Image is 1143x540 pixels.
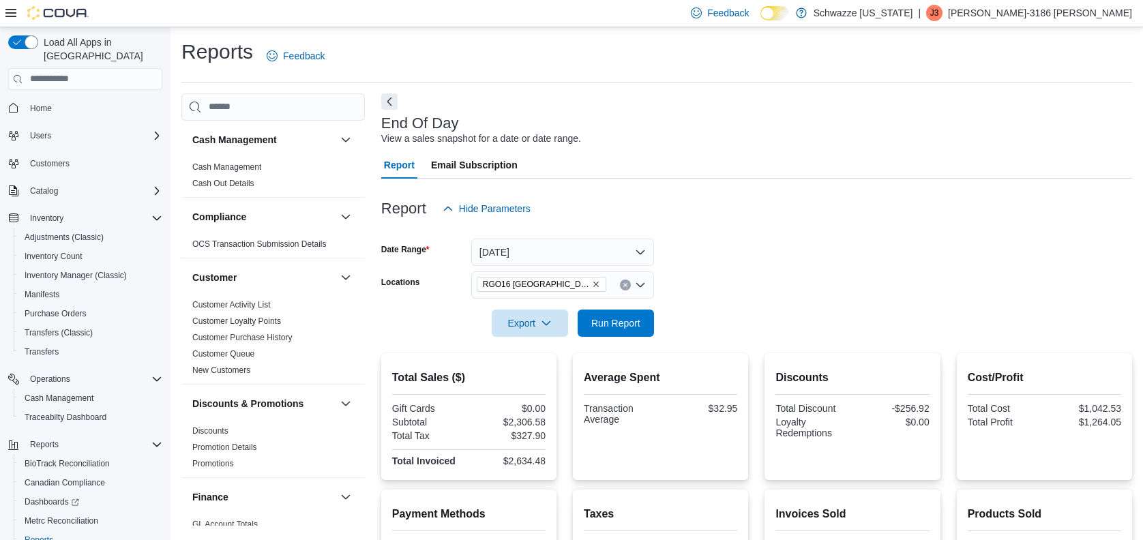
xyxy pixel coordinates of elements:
[381,115,459,132] h3: End Of Day
[968,403,1042,414] div: Total Cost
[14,266,168,285] button: Inventory Manager (Classic)
[25,371,76,387] button: Operations
[25,436,162,453] span: Reports
[584,403,658,425] div: Transaction Average
[192,425,228,436] span: Discounts
[584,506,737,522] h2: Taxes
[192,442,257,452] a: Promotion Details
[19,475,110,491] a: Canadian Compliance
[19,494,85,510] a: Dashboards
[25,496,79,507] span: Dashboards
[25,308,87,319] span: Purchase Orders
[592,280,600,288] button: Remove RGO16 Alamogordo from selection in this group
[192,162,261,172] a: Cash Management
[192,397,303,410] h3: Discounts & Promotions
[25,371,162,387] span: Operations
[775,417,850,438] div: Loyalty Redemptions
[384,151,415,179] span: Report
[25,100,57,117] a: Home
[19,455,115,472] a: BioTrack Reconciliation
[19,409,162,425] span: Traceabilty Dashboard
[814,5,913,21] p: Schwazze [US_STATE]
[392,455,456,466] strong: Total Invoiced
[25,393,93,404] span: Cash Management
[471,455,546,466] div: $2,634.48
[14,473,168,492] button: Canadian Compliance
[192,162,261,172] span: Cash Management
[635,280,646,290] button: Open list of options
[948,5,1132,21] p: [PERSON_NAME]-3186 [PERSON_NAME]
[25,346,59,357] span: Transfers
[25,155,75,172] a: Customers
[930,5,939,21] span: J3
[25,210,69,226] button: Inventory
[760,6,789,20] input: Dark Mode
[25,515,98,526] span: Metrc Reconciliation
[283,49,325,63] span: Feedback
[392,417,466,427] div: Subtotal
[192,332,293,343] span: Customer Purchase History
[30,213,63,224] span: Inventory
[338,269,354,286] button: Customer
[192,490,228,504] h3: Finance
[192,299,271,310] span: Customer Activity List
[338,395,354,412] button: Discounts & Promotions
[30,158,70,169] span: Customers
[30,374,70,385] span: Operations
[192,519,258,530] span: GL Account Totals
[14,285,168,304] button: Manifests
[1047,417,1121,427] div: $1,264.05
[192,458,234,469] span: Promotions
[19,286,65,303] a: Manifests
[19,344,64,360] a: Transfers
[192,442,257,453] span: Promotion Details
[192,239,327,249] a: OCS Transaction Submission Details
[19,267,162,284] span: Inventory Manager (Classic)
[19,513,104,529] a: Metrc Reconciliation
[14,511,168,530] button: Metrc Reconciliation
[19,344,162,360] span: Transfers
[19,305,92,322] a: Purchase Orders
[25,436,64,453] button: Reports
[437,195,536,222] button: Hide Parameters
[19,390,99,406] a: Cash Management
[14,323,168,342] button: Transfers (Classic)
[664,403,738,414] div: $32.95
[25,183,63,199] button: Catalog
[181,159,365,197] div: Cash Management
[19,455,162,472] span: BioTrack Reconciliation
[25,210,162,226] span: Inventory
[14,408,168,427] button: Traceabilty Dashboard
[578,310,654,337] button: Run Report
[192,490,335,504] button: Finance
[392,430,466,441] div: Total Tax
[620,280,631,290] button: Clear input
[192,271,237,284] h3: Customer
[25,183,162,199] span: Catalog
[855,403,930,414] div: -$256.92
[926,5,942,21] div: Jessie-3186 Lorentz
[14,228,168,247] button: Adjustments (Classic)
[25,127,162,144] span: Users
[30,439,59,450] span: Reports
[192,178,254,189] span: Cash Out Details
[471,430,546,441] div: $327.90
[492,310,568,337] button: Export
[25,477,105,488] span: Canadian Compliance
[25,289,59,300] span: Manifests
[181,423,365,477] div: Discounts & Promotions
[14,342,168,361] button: Transfers
[3,181,168,200] button: Catalog
[25,127,57,144] button: Users
[192,426,228,436] a: Discounts
[38,35,162,63] span: Load All Apps in [GEOGRAPHIC_DATA]
[192,239,327,250] span: OCS Transaction Submission Details
[775,506,929,522] h2: Invoices Sold
[471,239,654,266] button: [DATE]
[431,151,518,179] span: Email Subscription
[192,520,258,529] a: GL Account Totals
[968,417,1042,427] div: Total Profit
[338,209,354,225] button: Compliance
[3,153,168,173] button: Customers
[855,417,930,427] div: $0.00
